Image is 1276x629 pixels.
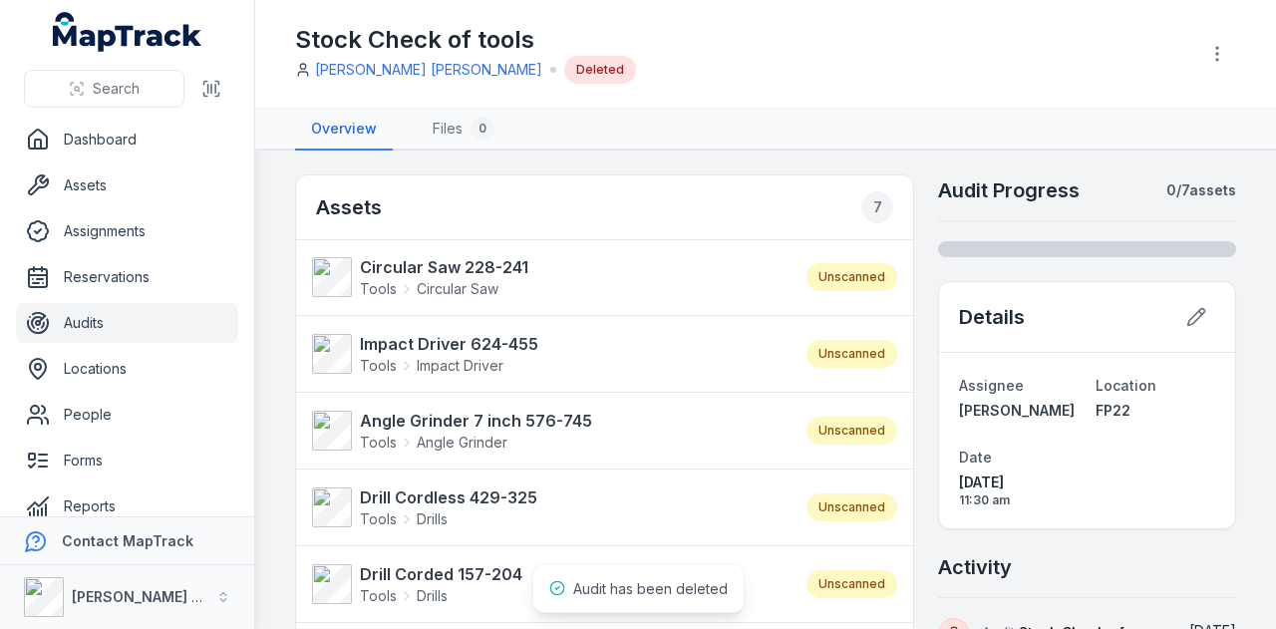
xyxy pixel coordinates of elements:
[959,472,1079,508] time: 01/09/2025, 11:30:27 am
[16,120,238,159] a: Dashboard
[16,441,238,480] a: Forms
[471,117,494,141] div: 0
[417,509,448,529] span: Drills
[959,472,1079,492] span: [DATE]
[315,60,542,80] a: [PERSON_NAME] [PERSON_NAME]
[1096,401,1215,421] a: FP22
[295,24,636,56] h1: Stock Check of tools
[806,340,897,368] div: Unscanned
[16,165,238,205] a: Assets
[360,485,537,509] strong: Drill Cordless 429-325
[16,395,238,435] a: People
[360,562,522,586] strong: Drill Corded 157-204
[53,12,202,52] a: MapTrack
[1096,402,1130,419] span: FP22
[360,586,397,606] span: Tools
[938,176,1080,204] h2: Audit Progress
[360,255,528,279] strong: Circular Saw 228-241
[72,588,235,605] strong: [PERSON_NAME] Group
[417,433,507,453] span: Angle Grinder
[1096,377,1156,394] span: Location
[16,211,238,251] a: Assignments
[360,332,538,356] strong: Impact Driver 624-455
[1166,180,1236,200] strong: 0 / 7 assets
[16,257,238,297] a: Reservations
[806,493,897,521] div: Unscanned
[24,70,184,108] button: Search
[959,449,992,466] span: Date
[316,191,893,223] h2: Assets
[16,486,238,526] a: Reports
[417,356,503,376] span: Impact Driver
[959,401,1079,421] a: [PERSON_NAME] [PERSON_NAME]
[295,109,393,151] a: Overview
[564,56,636,84] div: Deleted
[360,409,592,433] strong: Angle Grinder 7 inch 576-745
[573,580,728,597] span: Audit has been deleted
[806,263,897,291] div: Unscanned
[959,492,1079,508] span: 11:30 am
[360,279,397,299] span: Tools
[93,79,140,99] span: Search
[806,570,897,598] div: Unscanned
[312,332,787,376] a: Impact Driver 624-455ToolsImpact Driver
[938,553,1012,581] h2: Activity
[806,417,897,445] div: Unscanned
[959,303,1025,331] h2: Details
[312,562,787,606] a: Drill Corded 157-204ToolsDrills
[312,255,787,299] a: Circular Saw 228-241ToolsCircular Saw
[861,191,893,223] div: 7
[959,377,1024,394] span: Assignee
[62,532,193,549] strong: Contact MapTrack
[417,109,510,151] a: Files0
[360,356,397,376] span: Tools
[360,509,397,529] span: Tools
[360,433,397,453] span: Tools
[16,349,238,389] a: Locations
[417,279,498,299] span: Circular Saw
[312,409,787,453] a: Angle Grinder 7 inch 576-745ToolsAngle Grinder
[312,485,787,529] a: Drill Cordless 429-325ToolsDrills
[417,586,448,606] span: Drills
[16,303,238,343] a: Audits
